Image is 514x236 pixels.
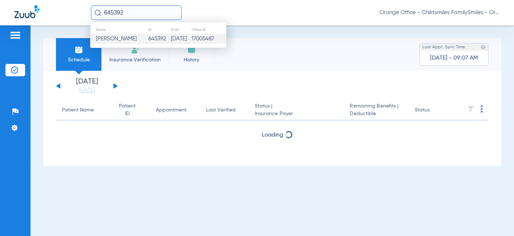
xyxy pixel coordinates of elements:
[430,54,478,62] span: [DATE] - 09:07 AM
[91,26,148,34] th: Name
[206,106,236,114] div: Last Verified
[156,106,186,114] div: Appointment
[481,45,486,50] img: last sync help info
[107,56,163,64] span: Insurance Verification
[148,26,171,34] th: ID
[9,31,21,40] img: hamburger-icon
[187,45,196,54] img: History
[65,87,109,94] a: [DATE]
[131,45,140,54] img: Manual Insurance Verification
[481,105,483,113] img: group-dot-blue.svg
[467,105,474,113] img: filter.svg
[75,45,83,54] img: Schedule
[478,201,514,236] iframe: Chat Widget
[191,26,226,34] th: Office ID
[117,102,145,118] div: Patient ID
[62,106,105,114] div: Patient Name
[206,106,243,114] div: Last Verified
[95,9,101,16] img: Search Icon
[61,56,96,64] span: Schedule
[255,110,338,118] span: Insurance Payer
[380,9,499,16] span: Orange Office - Childsmiles FamilySmiles - Orange St Dental Associates LLC - Orange General DBA A...
[170,26,191,34] th: DOB
[91,5,182,20] input: Search for patients
[117,102,138,118] div: Patient ID
[96,36,137,41] span: [PERSON_NAME]
[15,5,40,18] img: Zuub Logo
[191,34,226,44] td: 17005487
[409,100,458,121] th: Status
[170,34,191,44] td: [DATE]
[65,78,109,94] li: [DATE]
[262,132,283,138] span: Loading
[62,106,94,114] div: Patient Name
[174,56,209,64] span: History
[156,106,194,114] div: Appointment
[148,34,171,44] td: 645392
[344,100,409,121] th: Remaining Benefits |
[422,44,466,51] span: Last Appt. Sync Time:
[249,100,344,121] th: Status |
[350,110,403,118] span: Deductible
